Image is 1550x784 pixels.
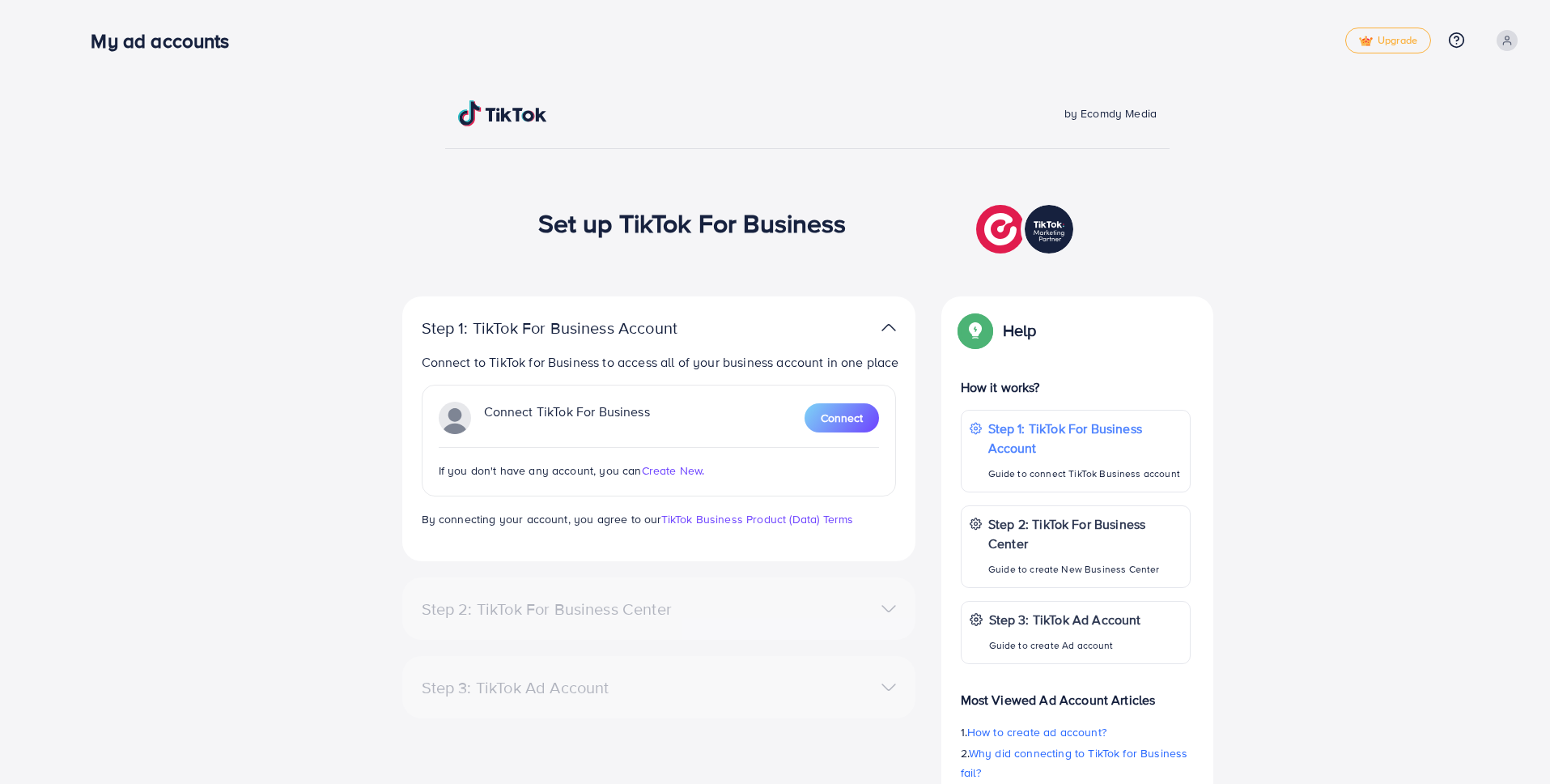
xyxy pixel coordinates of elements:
[1064,105,1157,121] span: by Ecomdy Media
[967,724,1106,740] span: How to create ad account?
[1359,36,1373,47] img: tick
[881,316,896,339] img: TikTok partner
[989,610,1141,629] p: Step 3: TikTok Ad Account
[989,636,1141,655] p: Guide to create Ad account
[821,410,863,426] span: Connect
[538,207,847,238] h1: Set up TikTok For Business
[805,403,879,432] button: Connect
[422,509,896,529] p: By connecting your account, you agree to our
[988,514,1182,553] p: Step 2: TikTok For Business Center
[422,352,902,372] p: Connect to TikTok for Business to access all of your business account in one place
[1003,321,1037,340] p: Help
[961,722,1191,742] p: 1.
[988,560,1182,579] p: Guide to create New Business Center
[642,462,705,479] span: Create New.
[1345,28,1431,53] a: tickUpgrade
[961,744,1191,782] p: 2.
[439,462,642,479] span: If you don't have any account, you can
[961,316,990,345] img: Popup guide
[1359,35,1417,47] span: Upgrade
[91,29,242,53] h3: My ad accounts
[458,100,547,126] img: TikTok
[988,419,1182,458] p: Step 1: TikTok For Business Account
[484,402,650,434] p: Connect TikTok For Business
[422,318,729,338] p: Step 1: TikTok For Business Account
[961,745,1188,781] span: Why did connecting to TikTok for Business fail?
[988,464,1182,484] p: Guide to connect TikTok Business account
[961,677,1191,709] p: Most Viewed Ad Account Articles
[961,377,1191,397] p: How it works?
[439,402,471,434] img: TikTok partner
[976,201,1077,258] img: TikTok partner
[661,511,854,527] a: TikTok Business Product (Data) Terms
